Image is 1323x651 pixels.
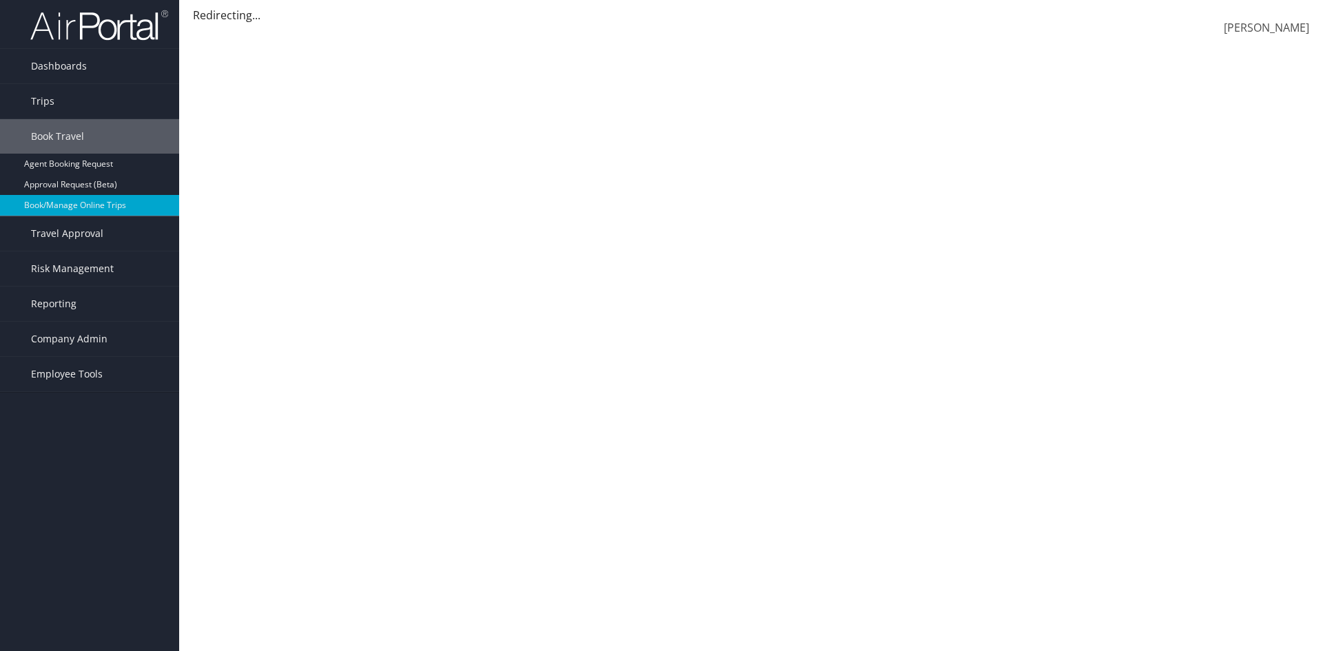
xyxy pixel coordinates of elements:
[30,9,168,41] img: airportal-logo.png
[31,322,107,356] span: Company Admin
[1224,20,1309,35] span: [PERSON_NAME]
[31,216,103,251] span: Travel Approval
[31,251,114,286] span: Risk Management
[31,287,76,321] span: Reporting
[31,357,103,391] span: Employee Tools
[31,49,87,83] span: Dashboards
[31,119,84,154] span: Book Travel
[1224,7,1309,50] a: [PERSON_NAME]
[31,84,54,118] span: Trips
[193,7,1309,23] div: Redirecting...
